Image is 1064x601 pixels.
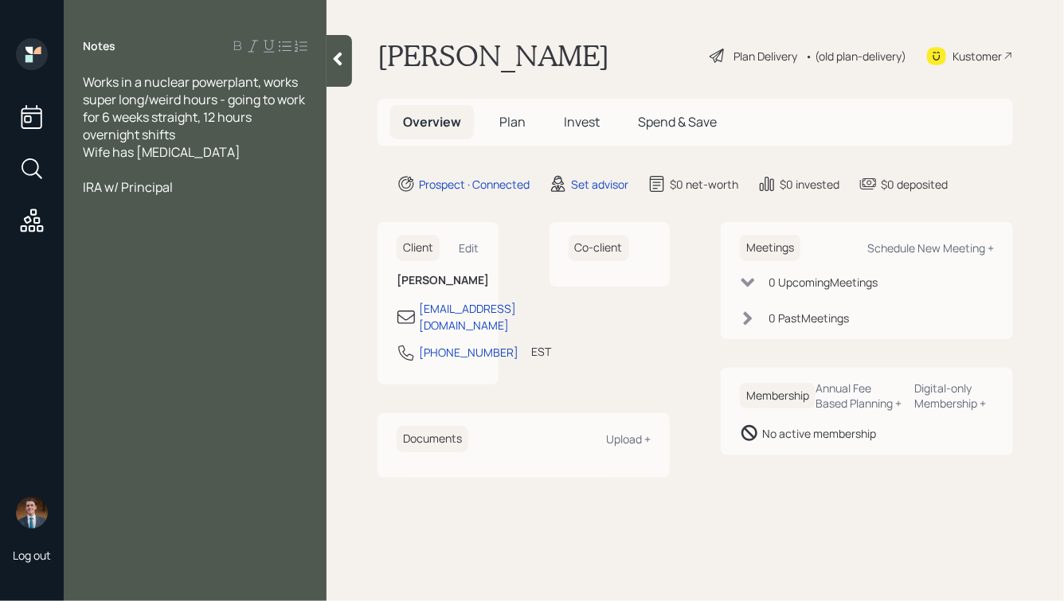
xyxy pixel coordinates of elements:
h6: Documents [397,426,468,452]
div: [PHONE_NUMBER] [419,344,518,361]
div: 0 Past Meeting s [769,310,849,326]
div: EST [531,343,551,360]
span: Spend & Save [638,113,717,131]
div: [EMAIL_ADDRESS][DOMAIN_NAME] [419,300,516,334]
h6: Co-client [569,235,629,261]
div: • (old plan-delivery) [805,48,906,64]
span: Overview [403,113,461,131]
span: Wife has [MEDICAL_DATA] [83,143,241,161]
div: Schedule New Meeting + [867,240,994,256]
div: Annual Fee Based Planning + [816,381,902,411]
div: Prospect · Connected [419,176,530,193]
div: 0 Upcoming Meeting s [769,274,878,291]
div: Set advisor [571,176,628,193]
div: Plan Delivery [733,48,797,64]
img: hunter_neumayer.jpg [16,497,48,529]
h6: Meetings [740,235,800,261]
div: Log out [13,548,51,563]
h6: Membership [740,383,816,409]
div: $0 invested [780,176,839,193]
span: IRA w/ Principal [83,178,173,196]
span: Invest [564,113,600,131]
h6: [PERSON_NAME] [397,274,479,287]
h6: Client [397,235,440,261]
div: Kustomer [953,48,1002,64]
div: Edit [460,240,479,256]
div: Digital-only Membership + [915,381,994,411]
div: $0 net-worth [670,176,738,193]
span: Plan [499,113,526,131]
div: $0 deposited [881,176,948,193]
div: No active membership [762,425,876,442]
div: Upload + [606,431,651,447]
h1: [PERSON_NAME] [377,38,609,73]
label: Notes [83,38,115,54]
span: Works in a nuclear powerplant, works super long/weird hours - going to work for 6 weeks straight,... [83,73,307,143]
